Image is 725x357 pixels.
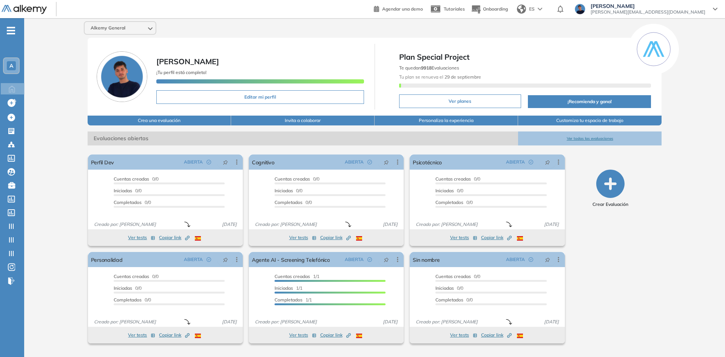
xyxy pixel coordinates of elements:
span: Copiar link [481,234,512,241]
img: ESP [356,236,362,241]
span: Iniciadas [435,285,454,291]
span: 0/0 [114,199,151,205]
span: 0/0 [435,176,480,182]
span: check-circle [529,160,533,164]
span: 0/0 [435,199,473,205]
button: Ver tests [128,331,155,340]
span: Copiar link [159,234,190,241]
span: Cuentas creadas [435,274,471,279]
span: 1/1 [275,274,319,279]
span: 0/0 [275,176,319,182]
img: Logo [2,5,47,14]
span: pushpin [223,159,228,165]
span: Creado por: [PERSON_NAME] [252,318,320,325]
a: Cognitivo [252,155,275,170]
span: Cuentas creadas [114,274,149,279]
button: pushpin [378,253,395,266]
span: Cuentas creadas [114,176,149,182]
span: 0/0 [435,274,480,279]
span: [DATE] [541,221,562,228]
span: [PERSON_NAME][EMAIL_ADDRESS][DOMAIN_NAME] [591,9,705,15]
span: Creado por: [PERSON_NAME] [91,221,159,228]
span: pushpin [545,257,550,263]
i: - [7,30,15,31]
button: Copiar link [320,233,351,242]
button: Personaliza la experiencia [375,116,518,125]
span: 0/0 [114,285,142,291]
button: Customiza tu espacio de trabajo [518,116,662,125]
button: pushpin [539,253,556,266]
span: Copiar link [320,234,351,241]
span: Completados [114,297,142,303]
button: Ver tests [128,233,155,242]
span: pushpin [223,257,228,263]
a: Perfil Dev [91,155,114,170]
span: Cuentas creadas [435,176,471,182]
img: ESP [517,334,523,338]
span: check-circle [367,160,372,164]
button: pushpin [539,156,556,168]
span: Creado por: [PERSON_NAME] [91,318,159,325]
button: Ver todas las evaluaciones [518,131,662,145]
span: pushpin [384,159,389,165]
span: Copiar link [159,332,190,338]
span: Completados [435,297,463,303]
span: pushpin [545,159,550,165]
button: Ver tests [289,331,316,340]
a: Agendar una demo [374,4,423,13]
span: Completados [275,199,302,205]
img: Foto de perfil [97,51,147,102]
span: Iniciadas [275,285,293,291]
button: ¡Recomienda y gana! [528,95,651,108]
button: Copiar link [320,331,351,340]
span: ¡Tu perfil está completo! [156,70,207,75]
span: Crear Evaluación [592,201,628,208]
span: [PERSON_NAME] [591,3,705,9]
span: ABIERTA [345,256,364,263]
span: Tu plan se renueva el [399,74,481,80]
button: Ver tests [450,331,477,340]
button: Crea una evaluación [88,116,231,125]
button: Ver tests [450,233,477,242]
span: [DATE] [541,318,562,325]
span: Cuentas creadas [275,274,310,279]
span: pushpin [384,257,389,263]
b: 9918 [421,65,432,71]
span: Iniciadas [114,285,132,291]
button: Ver planes [399,94,521,108]
span: A [9,63,13,69]
button: Copiar link [159,233,190,242]
span: Onboarding [483,6,508,12]
span: ABIERTA [184,256,203,263]
span: Completados [114,199,142,205]
span: Alkemy General [91,25,125,31]
span: ES [529,6,535,12]
span: 0/0 [275,188,302,193]
span: check-circle [207,160,211,164]
span: check-circle [529,257,533,262]
span: Copiar link [320,332,351,338]
span: [DATE] [219,318,240,325]
span: Tutoriales [444,6,465,12]
img: arrow [538,8,542,11]
button: Crear Evaluación [592,170,628,208]
button: pushpin [217,253,234,266]
span: ABIERTA [506,256,525,263]
span: Cuentas creadas [275,176,310,182]
span: 0/0 [114,297,151,303]
span: Creado por: [PERSON_NAME] [413,221,481,228]
span: 0/0 [114,176,159,182]
b: 29 de septiembre [443,74,481,80]
span: 0/0 [435,188,463,193]
span: check-circle [207,257,211,262]
span: 0/0 [114,188,142,193]
span: [PERSON_NAME] [156,57,219,66]
span: Evaluaciones abiertas [88,131,518,145]
span: Creado por: [PERSON_NAME] [252,221,320,228]
span: 0/0 [114,274,159,279]
span: [DATE] [219,221,240,228]
a: Psicotécnico [413,155,442,170]
img: ESP [517,236,523,241]
span: Iniciadas [114,188,132,193]
span: 0/0 [275,199,312,205]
